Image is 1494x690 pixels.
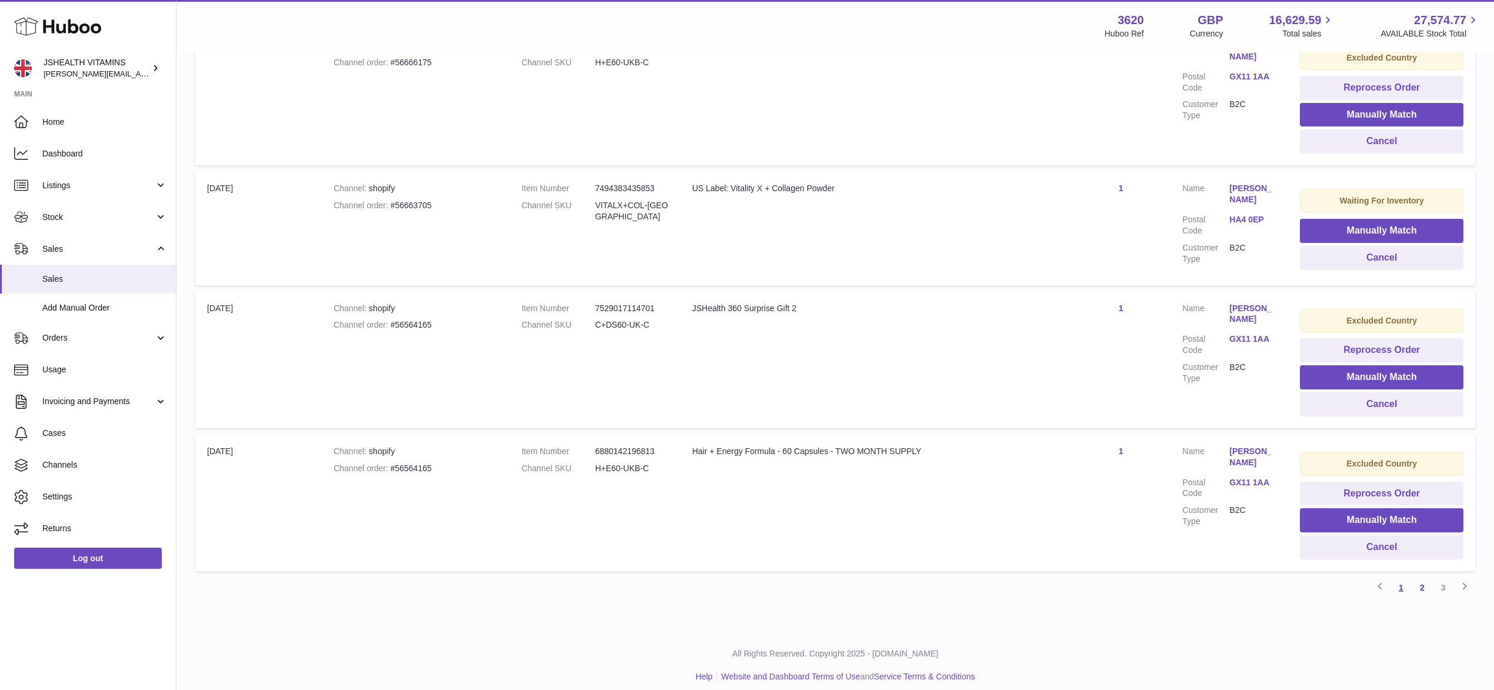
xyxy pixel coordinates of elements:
[1119,304,1123,313] a: 1
[1339,196,1423,205] strong: Waiting For Inventory
[42,396,155,407] span: Invoicing and Payments
[42,180,155,191] span: Listings
[1346,53,1417,62] strong: Excluded Country
[1182,40,1229,65] dt: Name
[1346,316,1417,325] strong: Excluded Country
[1182,99,1229,121] dt: Customer Type
[1300,76,1463,100] button: Reprocess Order
[1182,183,1229,208] dt: Name
[1182,334,1229,356] dt: Postal Code
[1414,12,1466,28] span: 27,574.77
[334,184,369,193] strong: Channel
[334,446,498,457] div: shopify
[692,303,1060,314] div: JSHealth 360 Surprise Gift 2
[1105,28,1144,39] div: Huboo Ref
[1182,505,1229,527] dt: Customer Type
[1182,303,1229,328] dt: Name
[595,200,669,222] dd: VITALX+COL-[GEOGRAPHIC_DATA]
[721,672,860,681] a: Website and Dashboard Terms of Use
[1269,12,1321,28] span: 16,629.59
[522,319,595,331] dt: Channel SKU
[1300,103,1463,127] button: Manually Match
[522,57,595,68] dt: Channel SKU
[1229,99,1276,121] dd: B2C
[1300,508,1463,532] button: Manually Match
[595,57,669,68] dd: H+E60-UKB-C
[42,274,167,285] span: Sales
[334,58,391,67] strong: Channel order
[334,464,391,473] strong: Channel order
[42,302,167,314] span: Add Manual Order
[42,428,167,439] span: Cases
[1229,362,1276,384] dd: B2C
[1182,214,1229,236] dt: Postal Code
[1119,184,1123,193] a: 1
[717,671,975,682] li: and
[334,320,391,329] strong: Channel order
[42,364,167,375] span: Usage
[42,523,167,534] span: Returns
[522,303,595,314] dt: Item Number
[1300,338,1463,362] button: Reprocess Order
[595,183,669,194] dd: 7494383435853
[522,446,595,457] dt: Item Number
[1229,334,1276,345] a: GX11 1AA
[1182,71,1229,94] dt: Postal Code
[522,463,595,474] dt: Channel SKU
[1229,242,1276,265] dd: B2C
[334,446,369,456] strong: Channel
[14,548,162,569] a: Log out
[334,57,498,68] div: #56666175
[334,183,498,194] div: shopify
[14,59,32,77] img: francesca@jshealthvitamins.com
[42,212,155,223] span: Stock
[1380,28,1480,39] span: AVAILABLE Stock Total
[1300,129,1463,154] button: Cancel
[595,303,669,314] dd: 7529017114701
[1412,577,1433,598] a: 2
[1300,365,1463,389] button: Manually Match
[42,244,155,255] span: Sales
[42,116,167,128] span: Home
[874,672,975,681] a: Service Terms & Conditions
[1300,482,1463,506] button: Reprocess Order
[42,459,167,471] span: Channels
[1380,12,1480,39] a: 27,574.77 AVAILABLE Stock Total
[692,446,1060,457] div: Hair + Energy Formula - 60 Capsules - TWO MONTH SUPPLY
[1229,446,1276,468] a: [PERSON_NAME]
[1346,459,1417,468] strong: Excluded Country
[186,648,1485,659] p: All Rights Reserved. Copyright 2025 - [DOMAIN_NAME]
[522,183,595,194] dt: Item Number
[195,28,322,165] td: [DATE]
[1119,446,1123,456] a: 1
[1198,12,1223,28] strong: GBP
[1229,71,1276,82] a: GX11 1AA
[692,183,1060,194] div: US Label: Vitality X + Collagen Powder
[44,69,236,78] span: [PERSON_NAME][EMAIL_ADDRESS][DOMAIN_NAME]
[44,57,149,79] div: JSHEALTH VITAMINS
[334,463,498,474] div: #56564165
[1300,392,1463,416] button: Cancel
[522,200,595,222] dt: Channel SKU
[1182,446,1229,471] dt: Name
[1182,362,1229,384] dt: Customer Type
[1390,577,1412,598] a: 1
[595,463,669,474] dd: H+E60-UKB-C
[1229,505,1276,527] dd: B2C
[1229,303,1276,325] a: [PERSON_NAME]
[1182,477,1229,499] dt: Postal Code
[334,201,391,210] strong: Channel order
[1229,183,1276,205] a: [PERSON_NAME]
[1433,577,1454,598] a: 3
[42,148,167,159] span: Dashboard
[1229,214,1276,225] a: HA4 0EP
[1282,28,1335,39] span: Total sales
[1269,12,1335,39] a: 16,629.59 Total sales
[1300,535,1463,559] button: Cancel
[1300,219,1463,243] button: Manually Match
[195,434,322,571] td: [DATE]
[1182,242,1229,265] dt: Customer Type
[42,332,155,344] span: Orders
[195,291,322,428] td: [DATE]
[195,171,322,285] td: [DATE]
